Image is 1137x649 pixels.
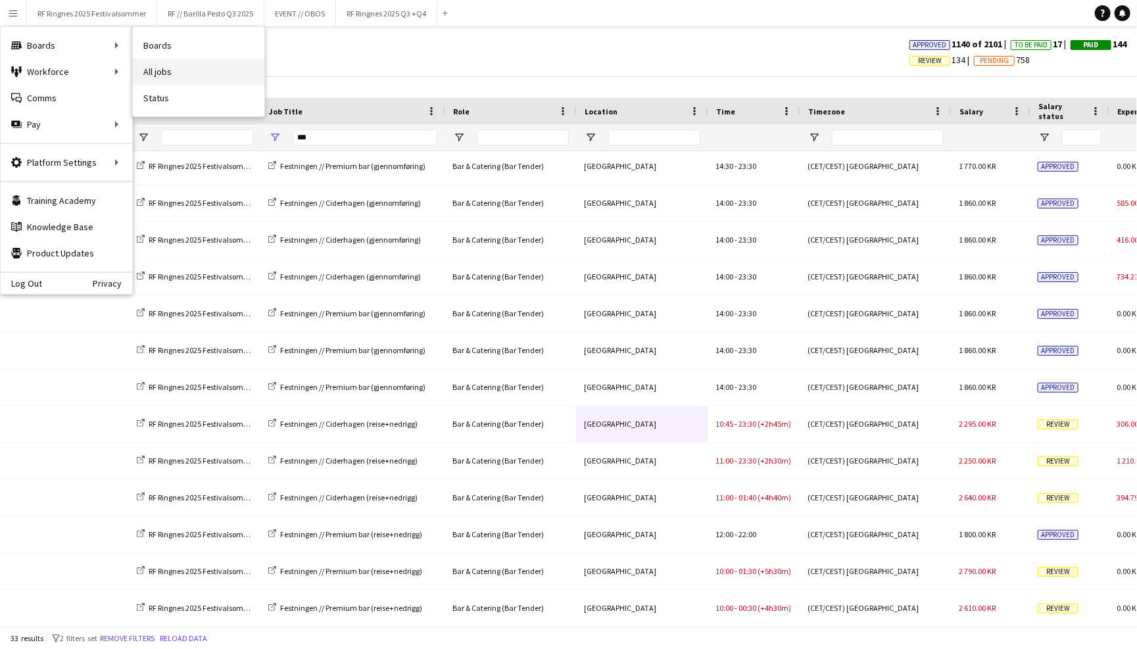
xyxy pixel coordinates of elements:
[1038,132,1050,143] button: Open Filter Menu
[137,529,257,539] a: RF Ringnes 2025 Festivalsommer
[1038,420,1078,429] span: Review
[738,456,756,466] span: 23:30
[738,493,756,502] span: 01:40
[268,308,425,318] a: Festningen // Premium bar (gjennomføring)
[974,54,1030,66] span: 758
[149,566,257,576] span: RF Ringnes 2025 Festivalsommer
[959,308,996,318] span: 1 860.00 KR
[97,631,157,646] button: Remove filters
[959,198,996,208] span: 1 860.00 KR
[576,479,708,516] div: [GEOGRAPHIC_DATA]
[280,456,418,466] span: Festningen // Ciderhagen (reise+nedrigg)
[800,222,951,258] div: (CET/CEST) [GEOGRAPHIC_DATA]
[738,603,756,613] span: 00:30
[576,295,708,331] div: [GEOGRAPHIC_DATA]
[715,382,733,392] span: 14:00
[1038,235,1078,245] span: Approved
[453,132,465,143] button: Open Filter Menu
[1,240,132,266] a: Product Updates
[1038,199,1078,208] span: Approved
[959,345,996,355] span: 1 860.00 KR
[800,590,951,626] div: (CET/CEST) [GEOGRAPHIC_DATA]
[913,41,947,49] span: Approved
[715,198,733,208] span: 14:00
[137,419,257,429] a: RF Ringnes 2025 Festivalsommer
[959,419,996,429] span: 2 295.00 KR
[576,332,708,368] div: [GEOGRAPHIC_DATA]
[445,369,576,405] div: Bar & Catering (Bar Tender)
[1,278,42,289] a: Log Out
[608,130,700,145] input: Location Filter Input
[1,85,132,111] a: Comms
[445,258,576,295] div: Bar & Catering (Bar Tender)
[738,382,756,392] span: 23:30
[268,382,425,392] a: Festningen // Premium bar (gjennomføring)
[445,590,576,626] div: Bar & Catering (Bar Tender)
[800,479,951,516] div: (CET/CEST) [GEOGRAPHIC_DATA]
[735,382,737,392] span: -
[445,443,576,479] div: Bar & Catering (Bar Tender)
[149,603,257,613] span: RF Ringnes 2025 Festivalsommer
[1038,456,1078,466] span: Review
[280,272,421,281] span: Festningen // Ciderhagen (gjennomføring)
[137,308,257,318] a: RF Ringnes 2025 Festivalsommer
[715,308,733,318] span: 14:00
[149,308,257,318] span: RF Ringnes 2025 Festivalsommer
[137,198,257,208] a: RF Ringnes 2025 Festivalsommer
[1038,309,1078,319] span: Approved
[280,308,425,318] span: Festningen // Premium bar (gjennomføring)
[1011,38,1071,50] span: 17
[133,59,264,85] a: All jobs
[268,272,421,281] a: Festningen // Ciderhagen (gjennomføring)
[735,161,737,171] span: -
[832,130,944,145] input: Timezone Filter Input
[576,222,708,258] div: [GEOGRAPHIC_DATA]
[959,529,996,539] span: 1 800.00 KR
[137,272,257,281] a: RF Ringnes 2025 Festivalsommer
[1,111,132,137] div: Pay
[585,132,596,143] button: Open Filter Menu
[959,382,996,392] span: 1 860.00 KR
[738,529,756,539] span: 22:00
[576,443,708,479] div: [GEOGRAPHIC_DATA]
[959,161,996,171] span: 1 770.00 KR
[137,235,257,245] a: RF Ringnes 2025 Festivalsommer
[1,187,132,214] a: Training Academy
[738,419,756,429] span: 23:30
[800,148,951,184] div: (CET/CEST) [GEOGRAPHIC_DATA]
[268,161,425,171] a: Festningen // Premium bar (gjennomføring)
[60,633,97,643] span: 2 filters set
[735,529,737,539] span: -
[800,443,951,479] div: (CET/CEST) [GEOGRAPHIC_DATA]
[735,345,737,355] span: -
[445,148,576,184] div: Bar & Catering (Bar Tender)
[959,456,996,466] span: 2 250.00 KR
[1062,130,1101,145] input: Salary status Filter Input
[268,603,422,613] a: Festningen // Premium bar (reise+nedrigg)
[909,54,974,66] span: 134
[918,57,942,65] span: Review
[137,566,257,576] a: RF Ringnes 2025 Festivalsommer
[1038,383,1078,393] span: Approved
[800,295,951,331] div: (CET/CEST) [GEOGRAPHIC_DATA]
[959,235,996,245] span: 1 860.00 KR
[959,493,996,502] span: 2 640.00 KR
[280,235,421,245] span: Festningen // Ciderhagen (gjennomføring)
[800,516,951,552] div: (CET/CEST) [GEOGRAPHIC_DATA]
[715,493,733,502] span: 11:00
[137,161,257,171] a: RF Ringnes 2025 Festivalsommer
[959,603,996,613] span: 2 610.00 KR
[149,382,257,392] span: RF Ringnes 2025 Festivalsommer
[157,1,264,26] button: RF // Barilla Pesto Q3 2025
[445,406,576,442] div: Bar & Catering (Bar Tender)
[576,148,708,184] div: [GEOGRAPHIC_DATA]
[735,308,737,318] span: -
[149,272,257,281] span: RF Ringnes 2025 Festivalsommer
[280,382,425,392] span: Festningen // Premium bar (gjennomføring)
[1038,604,1078,613] span: Review
[137,493,257,502] a: RF Ringnes 2025 Festivalsommer
[808,107,845,116] span: Timezone
[445,479,576,516] div: Bar & Catering (Bar Tender)
[1038,346,1078,356] span: Approved
[293,130,437,145] input: Job Title Filter Input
